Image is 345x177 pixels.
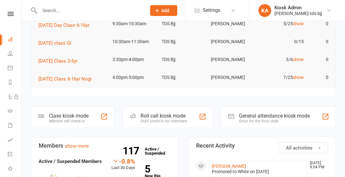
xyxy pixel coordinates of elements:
[123,146,142,156] strong: 117
[257,52,306,67] td: 3/6
[161,8,169,13] span: Add
[159,70,208,85] td: TDS Bjj
[145,164,168,174] strong: 5
[286,145,312,151] span: All activities
[110,70,159,85] td: 4:00pm-5:00pm
[39,158,102,164] strong: Active / Suspended Members
[208,52,257,67] td: [PERSON_NAME]
[203,3,220,18] span: Settings
[307,161,328,169] time: [DATE] 9:04 PM
[110,34,159,49] td: 10:30am-11:30am
[208,70,257,85] td: [PERSON_NAME]
[8,133,22,148] a: Assessments
[212,169,304,174] div: Promoted to White on [DATE]
[212,164,246,169] a: [PERSON_NAME]
[49,113,88,119] div: Class kiosk mode
[208,16,257,31] td: [PERSON_NAME]
[38,40,71,46] span: [DATE] class GI
[110,16,159,31] td: 9:30am-10:30am
[307,16,331,31] td: 0
[274,5,322,11] div: Kiosk Admin
[159,34,208,49] td: TDS Bjj
[8,61,22,76] a: Calendar
[38,39,76,47] button: [DATE] class GI
[307,70,331,85] td: 0
[257,70,306,85] td: 7/25
[239,119,310,123] div: Great for the front desk
[196,142,328,149] h3: Recent Activity
[307,34,331,49] td: 0
[307,52,331,67] td: 0
[38,21,94,29] button: [DATE] Day Class 6-16yr
[111,158,135,165] div: -0.8%
[65,143,89,149] a: show more
[159,52,208,67] td: TDS Bjj
[8,47,22,61] a: People
[141,119,187,123] div: Staff check-in for members
[38,6,142,15] input: Search...
[38,57,82,65] button: [DATE] Class 3-5yr
[142,142,170,160] a: 117Active / Suspended
[38,58,78,64] span: [DATE] Class 3-5yr
[159,16,208,31] td: TDS Bjj
[49,119,88,123] div: Member self check-in
[279,142,328,153] button: All activities
[208,34,257,49] td: [PERSON_NAME]
[293,57,304,62] a: show
[38,76,92,82] span: [DATE] Class 6-16yr Nogi
[150,5,177,16] button: Add
[257,16,306,31] td: 5/25
[110,52,159,67] td: 3:30pm-4:00pm
[239,113,310,119] div: General attendance kiosk mode
[274,11,322,16] div: [PERSON_NAME]-tds-bjj
[8,76,22,90] a: Reports
[38,22,89,28] span: [DATE] Day Class 6-16yr
[293,75,304,80] a: show
[257,34,306,49] td: 0/15
[8,33,22,47] a: Dashboard
[38,75,96,83] button: [DATE] Class 6-16yr Nogi
[111,158,135,171] div: Last 30 Days
[8,162,22,176] a: What's New
[39,142,171,149] h3: Members
[141,113,187,119] div: Roll call kiosk mode
[293,21,304,26] a: show
[258,4,271,17] div: KA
